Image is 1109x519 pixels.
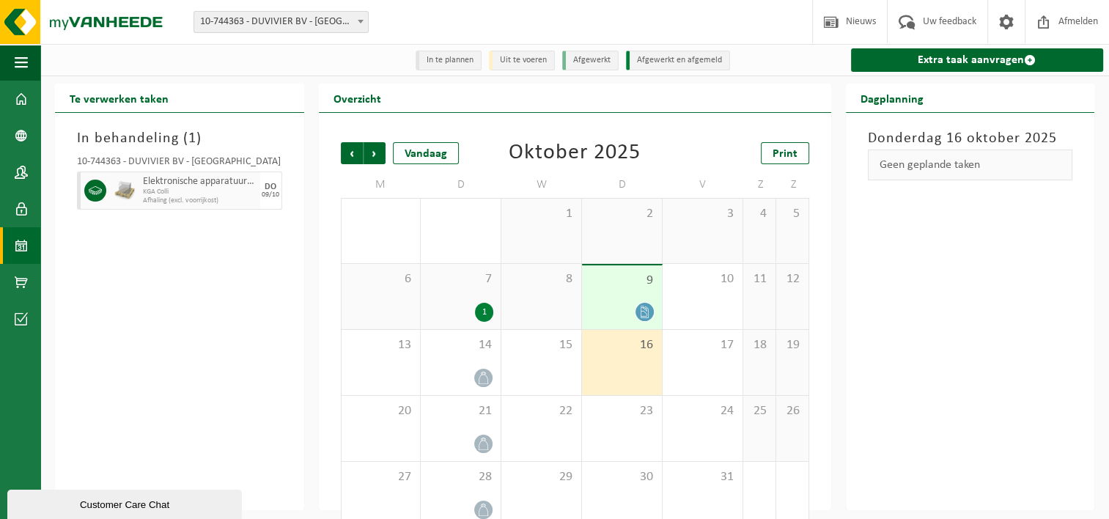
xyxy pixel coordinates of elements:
[589,206,655,222] span: 2
[77,128,282,150] h3: In behandeling ( )
[670,403,735,419] span: 24
[509,337,574,353] span: 15
[319,84,396,112] h2: Overzicht
[509,469,574,485] span: 29
[670,271,735,287] span: 10
[868,150,1073,180] div: Geen geplande taken
[773,148,797,160] span: Print
[670,337,735,353] span: 17
[562,51,619,70] li: Afgewerkt
[663,172,743,198] td: V
[751,337,768,353] span: 18
[851,48,1104,72] a: Extra taak aanvragen
[188,131,196,146] span: 1
[784,403,801,419] span: 26
[776,172,809,198] td: Z
[868,128,1073,150] h3: Donderdag 16 oktober 2025
[846,84,938,112] h2: Dagplanning
[589,337,655,353] span: 16
[143,176,257,188] span: Elektronische apparatuur - overige (OVE)
[341,142,363,164] span: Vorige
[509,206,574,222] span: 1
[55,84,183,112] h2: Te verwerken taken
[784,337,801,353] span: 19
[670,469,735,485] span: 31
[501,172,582,198] td: W
[77,157,282,172] div: 10-744363 - DUVIVIER BV - [GEOGRAPHIC_DATA]
[751,206,768,222] span: 4
[509,403,574,419] span: 22
[265,183,276,191] div: DO
[416,51,482,70] li: In te plannen
[143,188,257,196] span: KGA Colli
[589,403,655,419] span: 23
[589,469,655,485] span: 30
[349,469,413,485] span: 27
[194,11,369,33] span: 10-744363 - DUVIVIER BV - BRUGGE
[349,403,413,419] span: 20
[751,403,768,419] span: 25
[509,271,574,287] span: 8
[341,172,421,198] td: M
[626,51,730,70] li: Afgewerkt en afgemeld
[143,196,257,205] span: Afhaling (excl. voorrijkost)
[509,142,641,164] div: Oktober 2025
[421,172,501,198] td: D
[489,51,555,70] li: Uit te voeren
[364,142,386,164] span: Volgende
[262,191,279,199] div: 09/10
[194,12,368,32] span: 10-744363 - DUVIVIER BV - BRUGGE
[428,469,493,485] span: 28
[670,206,735,222] span: 3
[349,271,413,287] span: 6
[349,337,413,353] span: 13
[784,271,801,287] span: 12
[428,403,493,419] span: 21
[7,487,245,519] iframe: chat widget
[393,142,459,164] div: Vandaag
[428,337,493,353] span: 14
[743,172,776,198] td: Z
[428,271,493,287] span: 7
[784,206,801,222] span: 5
[589,273,655,289] span: 9
[761,142,809,164] a: Print
[751,271,768,287] span: 11
[475,303,493,322] div: 1
[114,180,136,202] img: LP-PA-00000-WDN-11
[582,172,663,198] td: D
